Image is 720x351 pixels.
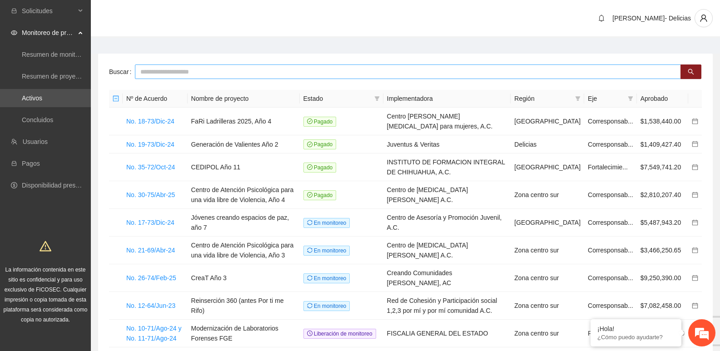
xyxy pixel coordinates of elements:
[4,267,88,323] span: La información contenida en este sitio es confidencial y para uso exclusivo de FICOSEC. Cualquier...
[588,274,633,282] span: Corresponsab...
[637,209,688,237] td: $5,487,943.20
[588,302,633,309] span: Corresponsab...
[692,219,698,226] a: calendar
[597,334,675,341] p: ¿Cómo puedo ayudarte?
[692,302,698,309] a: calendar
[626,92,635,105] span: filter
[126,325,181,342] a: No. 10-71/Ago-24 y No. 11-71/Ago-24
[511,320,584,347] td: Zona centro sur
[511,108,584,135] td: [GEOGRAPHIC_DATA]
[40,240,51,252] span: warning
[374,96,380,101] span: filter
[303,94,371,104] span: Estado
[113,95,119,102] span: minus-square
[303,273,350,283] span: En monitoreo
[22,51,88,58] a: Resumen de monitoreo
[22,73,119,80] a: Resumen de proyectos aprobados
[22,160,40,167] a: Pagos
[5,248,173,280] textarea: Escriba su mensaje y pulse “Intro”
[692,302,698,309] span: calendar
[597,325,675,332] div: ¡Hola!
[637,292,688,320] td: $7,082,458.00
[53,121,125,213] span: Estamos en línea.
[588,330,628,337] span: Fortalecimie...
[11,8,17,14] span: inbox
[383,264,511,292] td: Creando Comunidades [PERSON_NAME], AC
[303,218,350,228] span: En monitoreo
[680,64,701,79] button: search
[573,92,582,105] span: filter
[692,247,698,253] span: calendar
[11,30,17,36] span: eye
[22,116,53,124] a: Concluidos
[588,141,633,148] span: Corresponsab...
[637,181,688,209] td: $2,810,207.40
[588,219,633,226] span: Corresponsab...
[511,237,584,264] td: Zona centro sur
[594,11,609,25] button: bell
[692,141,698,148] a: calendar
[692,192,698,198] span: calendar
[149,5,171,26] div: Minimizar ventana de chat en vivo
[22,94,42,102] a: Activos
[307,142,313,147] span: check-circle
[588,191,633,198] span: Corresponsab...
[123,90,188,108] th: Nº de Acuerdo
[692,141,698,147] span: calendar
[612,15,691,22] span: [PERSON_NAME]- Delicias
[511,209,584,237] td: [GEOGRAPHIC_DATA]
[692,164,698,170] span: calendar
[383,153,511,181] td: INSTITUTO DE FORMACION INTEGRAL DE CHIHUAHUA, A.C.
[595,15,608,22] span: bell
[22,2,75,20] span: Solicitudes
[692,118,698,124] span: calendar
[588,118,633,125] span: Corresponsab...
[692,118,698,125] a: calendar
[307,331,313,336] span: clock-circle
[307,275,313,281] span: sync
[188,320,300,347] td: Modernización de Laboratorios Forenses FGE
[126,247,175,254] a: No. 21-69/Abr-24
[383,209,511,237] td: Centro de Asesoría y Promoción Juvenil, A.C.
[23,138,48,145] a: Usuarios
[514,94,571,104] span: Región
[188,292,300,320] td: Reinserción 360 (antes Por ti me Rifo)
[188,153,300,181] td: CEDIPOL Año 11
[126,302,175,309] a: No. 12-64/Jun-23
[695,14,712,22] span: user
[126,118,174,125] a: No. 18-73/Dic-24
[307,247,313,253] span: sync
[188,108,300,135] td: FaRi Ladrilleras 2025, Año 4
[126,219,174,226] a: No. 17-73/Dic-24
[303,117,337,127] span: Pagado
[303,246,350,256] span: En monitoreo
[511,153,584,181] td: [GEOGRAPHIC_DATA]
[307,164,313,170] span: check-circle
[637,153,688,181] td: $7,549,741.20
[303,163,337,173] span: Pagado
[511,264,584,292] td: Zona centro sur
[637,90,688,108] th: Aprobado
[188,264,300,292] td: CreaT Año 3
[588,247,633,254] span: Corresponsab...
[588,94,624,104] span: Eje
[303,139,337,149] span: Pagado
[188,181,300,209] td: Centro de Atención Psicológica para una vida libre de Violencia, Año 4
[688,69,694,76] span: search
[188,90,300,108] th: Nombre de proyecto
[692,275,698,281] span: calendar
[22,182,99,189] a: Disponibilidad presupuestal
[637,135,688,153] td: $1,409,427.40
[307,192,313,198] span: check-circle
[383,108,511,135] td: Centro [PERSON_NAME] [MEDICAL_DATA] para mujeres, A.C.
[126,163,175,171] a: No. 35-72/Oct-24
[637,264,688,292] td: $9,250,390.00
[303,329,376,339] span: Liberación de monitoreo
[126,191,175,198] a: No. 30-75/Abr-25
[588,163,628,171] span: Fortalecimie...
[692,163,698,171] a: calendar
[383,292,511,320] td: Red de Cohesión y Participación social 1,2,3 por mí y por mí comunidad A.C.
[692,191,698,198] a: calendar
[126,141,174,148] a: No. 19-73/Dic-24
